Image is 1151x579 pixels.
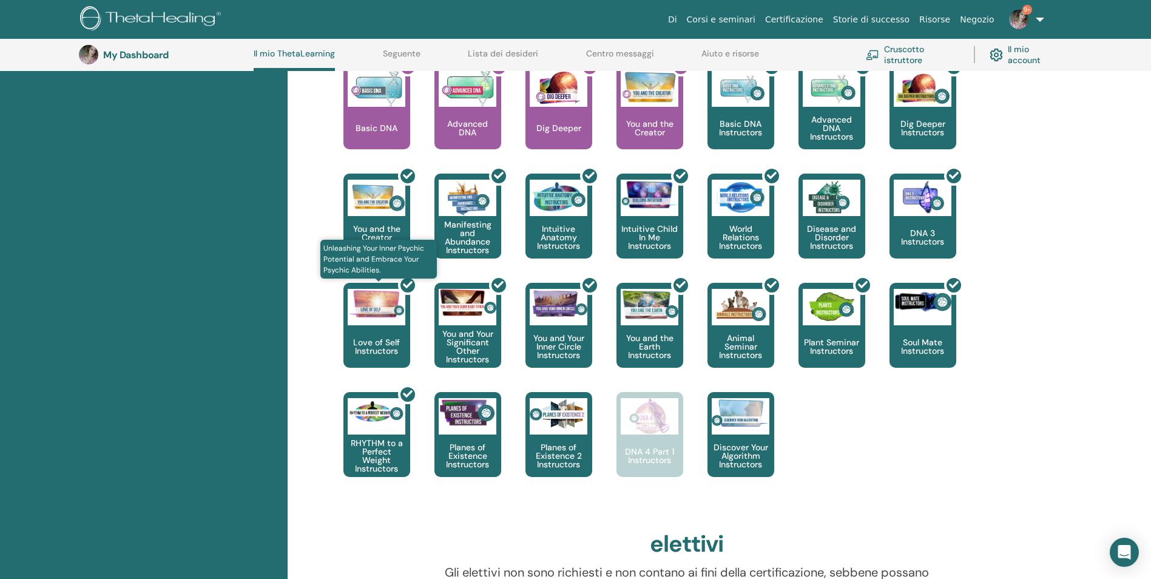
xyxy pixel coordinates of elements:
p: You and the Creator [616,120,683,137]
img: You and Your Inner Circle Instructors [530,289,587,318]
a: Basic DNA Basic DNA [343,64,410,174]
img: RHYTHM to a Perfect Weight Instructors [348,398,405,427]
a: Dig Deeper Instructors Dig Deeper Instructors [889,64,956,174]
img: default.jpg [1009,10,1028,29]
img: Advanced DNA Instructors [803,70,860,107]
p: DNA 3 Instructors [889,229,956,246]
a: Intuitive Anatomy Instructors Intuitive Anatomy Instructors [525,174,592,283]
a: Soul Mate Instructors Soul Mate Instructors [889,283,956,392]
a: Seguente [383,49,420,68]
p: You and the Creator Instructors [343,225,410,250]
a: Corsi e seminari [682,8,760,31]
p: RHYTHM to a Perfect Weight Instructors [343,439,410,473]
img: Basic DNA Instructors [712,70,769,107]
a: Il mio account [990,41,1060,68]
p: Manifesting and Abundance Instructors [434,220,501,254]
div: Open Intercom Messenger [1110,538,1139,567]
p: DNA 4 Part 1 Instructors [616,447,683,464]
a: Discover Your Algorithm Instructors Discover Your Algorithm Instructors [707,392,774,501]
a: Manifesting and Abundance Instructors Manifesting and Abundance Instructors [434,174,501,283]
img: World Relations Instructors [712,180,769,216]
a: Certificazione [760,8,828,31]
a: Il mio ThetaLearning [254,49,335,71]
h2: elettivi [650,530,723,558]
img: Intuitive Anatomy Instructors [530,180,587,216]
a: Disease and Disorder Instructors Disease and Disorder Instructors [798,174,865,283]
p: Plant Seminar Instructors [798,338,865,355]
p: Love of Self Instructors [343,338,410,355]
img: chalkboard-teacher.svg [866,50,879,60]
img: You and the Earth Instructors [621,289,678,320]
img: default.jpg [79,45,98,64]
a: RHYTHM to a Perfect Weight Instructors RHYTHM to a Perfect Weight Instructors [343,392,410,501]
a: Advanced DNA Advanced DNA [434,64,501,174]
p: Advanced DNA [434,120,501,137]
a: Centro messaggi [586,49,654,68]
img: DNA 4 Part 1 Instructors [621,398,678,435]
p: Disease and Disorder Instructors [798,225,865,250]
img: You and the Creator Instructors [348,180,405,216]
a: You and Your Inner Circle Instructors You and Your Inner Circle Instructors [525,283,592,392]
p: Planes of Existence 2 Instructors [525,443,592,469]
img: cog.svg [990,46,1003,65]
a: You and Your Significant Other Instructors You and Your Significant Other Instructors [434,283,501,392]
p: Intuitive Anatomy Instructors [525,225,592,250]
img: Plant Seminar Instructors [803,289,860,325]
img: Discover Your Algorithm Instructors [712,398,769,427]
img: Planes of Existence 2 Instructors [530,398,587,430]
a: Planes of Existence Instructors Planes of Existence Instructors [434,392,501,501]
h3: My Dashboard [103,49,224,61]
img: Advanced DNA [439,70,496,107]
p: You and Your Significant Other Instructors [434,330,501,364]
p: Dig Deeper [532,124,586,132]
img: Basic DNA [348,70,405,107]
p: World Relations Instructors [707,225,774,250]
p: Animal Seminar Instructors [707,334,774,359]
a: Basic DNA Instructors Basic DNA Instructors [707,64,774,174]
a: Cruscotto istruttore [866,41,959,68]
p: Basic DNA Instructors [707,120,774,137]
img: Dig Deeper Instructors [894,70,951,107]
a: Lista dei desideri [468,49,538,68]
img: You and the Creator [621,70,678,104]
a: Storie di successo [828,8,914,31]
p: Advanced DNA Instructors [798,115,865,141]
a: DNA 3 Instructors DNA 3 Instructors [889,174,956,283]
a: Advanced DNA Instructors Advanced DNA Instructors [798,64,865,174]
a: Dig Deeper Dig Deeper [525,64,592,174]
a: Plant Seminar Instructors Plant Seminar Instructors [798,283,865,392]
img: Animal Seminar Instructors [712,289,769,325]
img: Love of Self Instructors [348,289,405,319]
a: Unleashing Your Inner Psychic Potential and Embrace Your Psychic Abilities. Love of Self Instruct... [343,283,410,392]
a: Negozio [955,8,999,31]
img: DNA 3 Instructors [894,180,951,216]
p: Discover Your Algorithm Instructors [707,443,774,469]
p: Dig Deeper Instructors [889,120,956,137]
img: Manifesting and Abundance Instructors [439,180,496,216]
a: You and the Creator You and the Creator [616,64,683,174]
img: Planes of Existence Instructors [439,398,496,428]
a: Risorse [914,8,955,31]
p: You and the Earth Instructors [616,334,683,359]
a: Intuitive Child In Me Instructors Intuitive Child In Me Instructors [616,174,683,283]
img: Dig Deeper [530,70,587,107]
a: DNA 4 Part 1 Instructors DNA 4 Part 1 Instructors [616,392,683,501]
p: You and Your Inner Circle Instructors [525,334,592,359]
p: Soul Mate Instructors [889,338,956,355]
a: Aiuto e risorse [701,49,759,68]
a: Animal Seminar Instructors Animal Seminar Instructors [707,283,774,392]
a: You and the Earth Instructors You and the Earth Instructors [616,283,683,392]
a: World Relations Instructors World Relations Instructors [707,174,774,283]
img: Soul Mate Instructors [894,289,951,314]
p: Planes of Existence Instructors [434,443,501,469]
span: 9+ [1022,5,1032,15]
a: Planes of Existence 2 Instructors Planes of Existence 2 Instructors [525,392,592,501]
p: Intuitive Child In Me Instructors [616,225,683,250]
img: logo.png [80,6,225,33]
span: Unleashing Your Inner Psychic Potential and Embrace Your Psychic Abilities. [320,240,437,279]
img: You and Your Significant Other Instructors [439,289,496,316]
img: Disease and Disorder Instructors [803,180,860,216]
a: You and the Creator Instructors You and the Creator Instructors [343,174,410,283]
a: Di [663,8,682,31]
img: Intuitive Child In Me Instructors [621,180,678,209]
